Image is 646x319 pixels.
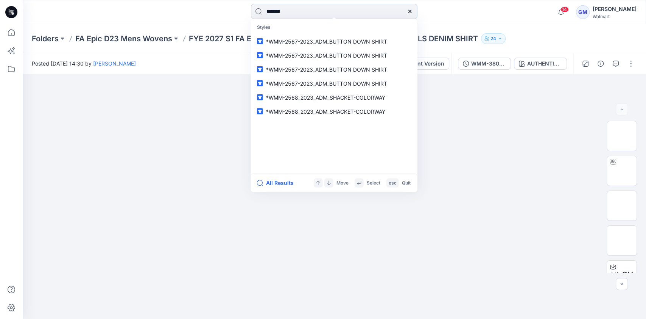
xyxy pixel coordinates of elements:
[514,58,567,70] button: AUTHENTIC MEDIUM WASH
[458,58,511,70] button: WMM-3809-2026 LS Denim Shirt
[266,66,387,72] span: *WMM-2567-2023_ADM_BUTTON DOWN SHIRT
[266,52,387,58] span: *WMM-2567-2023_ADM_BUTTON DOWN SHIRT
[252,20,416,34] p: Styles
[32,59,136,67] span: Posted [DATE] 14:30 by
[252,90,416,104] a: *WMM-2568_2023_ADM_SHACKET-COLORWAY
[367,179,380,187] p: Select
[252,34,416,48] a: *WMM-2567-2023_ADM_BUTTON DOWN SHIRT
[93,60,136,67] a: [PERSON_NAME]
[266,80,387,86] span: *WMM-2567-2023_ADM_BUTTON DOWN SHIRT
[32,33,59,44] a: Folders
[189,33,325,44] a: FYE 2027 S1 FA EPIC D23 Mens Wovens
[402,179,411,187] p: Quit
[471,59,506,68] div: WMM-3809-2026 LS Denim Shirt
[481,33,506,44] button: 24
[252,48,416,62] a: *WMM-2567-2023_ADM_BUTTON DOWN SHIRT
[75,33,172,44] a: FA Epic D23 Mens Wovens
[266,94,385,100] span: *WMM-2568_2023_ADM_SHACKET-COLORWAY
[336,179,349,187] p: Move
[611,269,633,282] span: XLSX
[527,59,562,68] div: AUTHENTIC MEDIUM WASH
[490,34,496,43] p: 24
[576,5,590,19] div: GM
[266,108,385,114] span: *WMM-2568_2023_ADM_SHACKET-COLORWAY
[257,178,299,188] button: All Results
[389,179,397,187] p: esc
[252,76,416,90] a: *WMM-2567-2023_ADM_BUTTON DOWN SHIRT
[560,6,569,13] span: 14
[252,62,416,76] a: *WMM-2567-2023_ADM_BUTTON DOWN SHIRT
[595,58,607,70] button: Details
[593,14,637,19] div: Walmart
[593,5,637,14] div: [PERSON_NAME]
[266,38,387,44] span: *WMM-2567-2023_ADM_BUTTON DOWN SHIRT
[252,104,416,118] a: *WMM-2568_2023_ADM_SHACKET-COLORWAY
